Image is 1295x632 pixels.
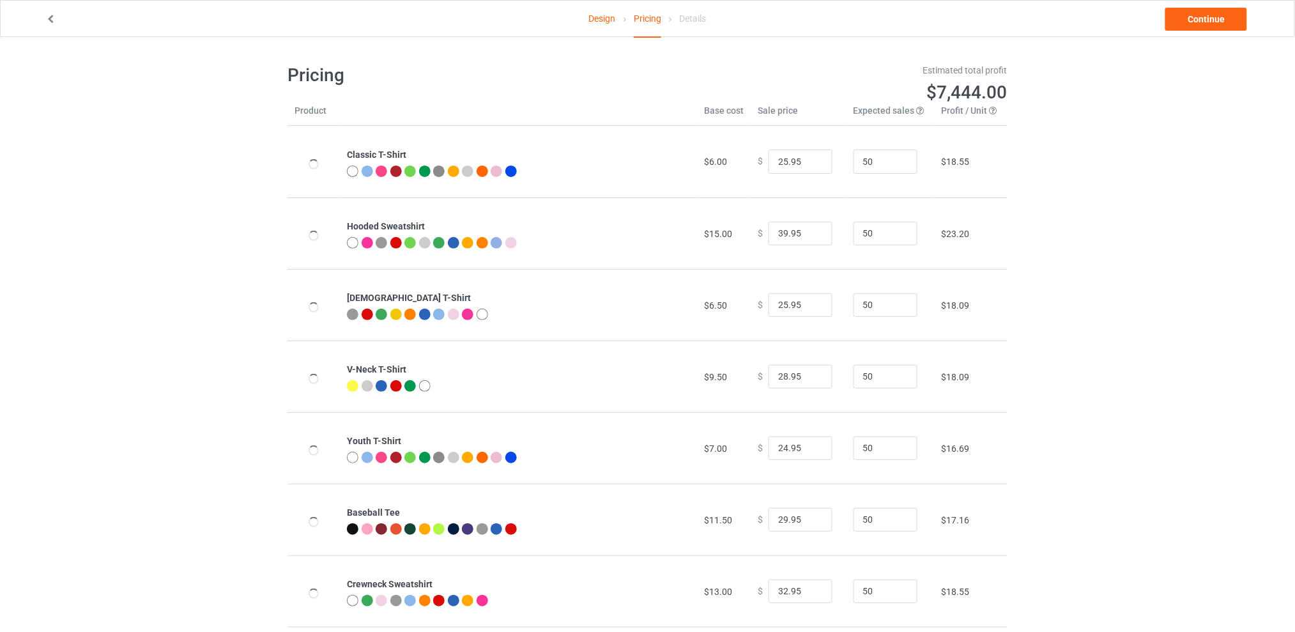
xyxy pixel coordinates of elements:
[942,443,970,454] span: $16.69
[704,157,727,167] span: $6.00
[634,1,661,38] div: Pricing
[704,372,727,382] span: $9.50
[751,104,847,126] th: Sale price
[942,372,970,382] span: $18.09
[758,157,763,167] span: $
[942,515,970,525] span: $17.16
[704,443,727,454] span: $7.00
[758,514,763,525] span: $
[697,104,751,126] th: Base cost
[1165,8,1247,31] a: Continue
[704,515,732,525] span: $11.50
[347,150,406,160] b: Classic T-Shirt
[679,1,706,36] div: Details
[657,64,1008,77] div: Estimated total profit
[758,300,763,310] span: $
[758,371,763,382] span: $
[347,579,433,589] b: Crewneck Sweatshirt
[347,221,425,231] b: Hooded Sweatshirt
[942,587,970,597] span: $18.55
[758,586,763,596] span: $
[942,300,970,311] span: $18.09
[935,104,1008,126] th: Profit / Unit
[942,157,970,167] span: $18.55
[433,166,445,177] img: heather_texture.png
[347,507,400,518] b: Baseball Tee
[477,523,488,535] img: heather_texture.png
[287,64,639,87] h1: Pricing
[704,229,732,239] span: $15.00
[347,293,471,303] b: [DEMOGRAPHIC_DATA] T-Shirt
[347,364,406,374] b: V-Neck T-Shirt
[589,1,616,36] a: Design
[287,104,340,126] th: Product
[758,228,763,238] span: $
[347,436,401,446] b: Youth T-Shirt
[758,443,763,453] span: $
[847,104,935,126] th: Expected sales
[927,82,1008,103] span: $7,444.00
[942,229,970,239] span: $23.20
[433,452,445,463] img: heather_texture.png
[704,587,732,597] span: $13.00
[704,300,727,311] span: $6.50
